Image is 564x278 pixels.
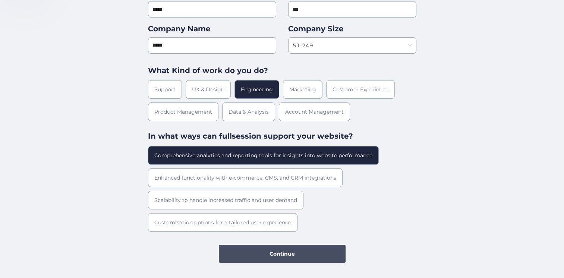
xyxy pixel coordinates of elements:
div: Data & Analysis [222,102,275,121]
nz-select-item: 51-249 [293,38,412,53]
div: What Kind of work do you do? [148,65,416,76]
div: Customisation options for a tailored user experience [148,213,297,232]
div: Company Name [148,23,276,35]
div: UX & Design [186,80,231,99]
div: Customer Experience [326,80,395,99]
div: Product Management [148,102,218,121]
div: Marketing [283,80,322,99]
button: Continue [219,245,346,263]
div: Engineering [234,80,279,99]
div: Account Management [279,102,350,121]
div: Scalability to handle increased traffic and user demand [148,191,303,209]
div: Support [148,80,182,99]
div: In what ways can fullsession support your website? [148,130,416,142]
span: Continue [270,250,295,258]
div: Enhanced functionality with e-commerce, CMS, and CRM integrations [148,168,343,187]
div: Company Size [288,23,416,35]
div: Comprehensive analytics and reporting tools for insights into website performance [148,146,379,165]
